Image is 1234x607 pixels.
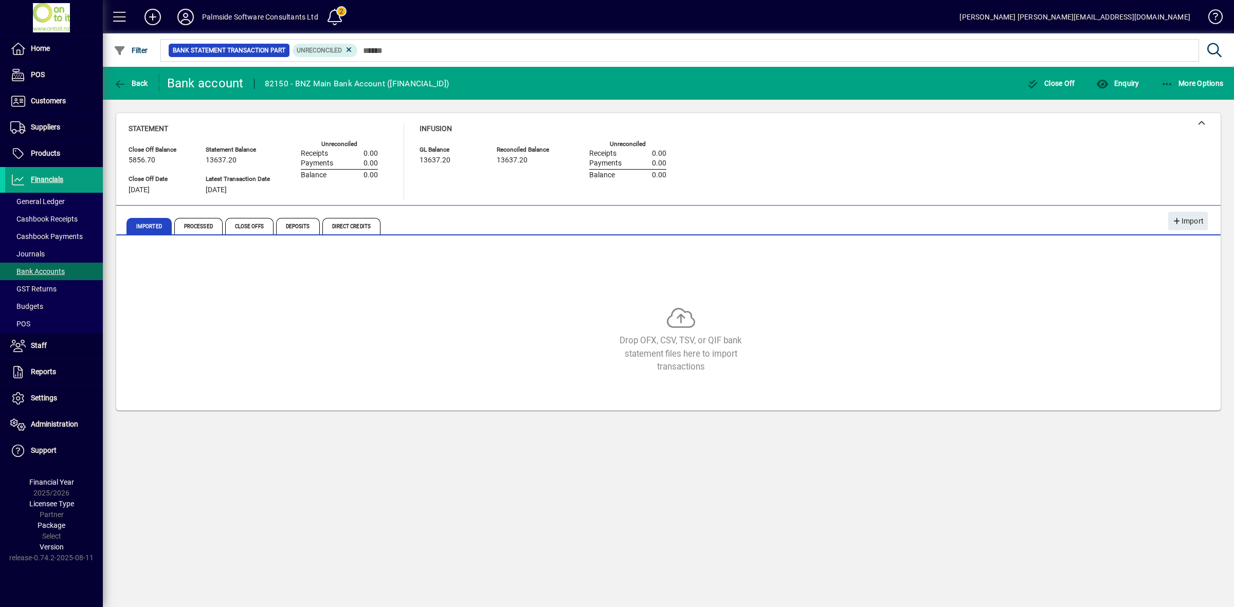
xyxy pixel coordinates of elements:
[167,75,244,91] div: Bank account
[31,123,60,131] span: Suppliers
[31,394,57,402] span: Settings
[1168,212,1208,230] button: Import
[10,285,57,293] span: GST Returns
[301,159,333,168] span: Payments
[301,171,326,179] span: Balance
[5,36,103,62] a: Home
[31,44,50,52] span: Home
[10,320,30,328] span: POS
[31,149,60,157] span: Products
[5,333,103,359] a: Staff
[126,218,172,234] span: Imported
[206,156,237,164] span: 13637.20
[5,141,103,167] a: Products
[10,215,78,223] span: Cashbook Receipts
[652,150,666,158] span: 0.00
[103,74,159,93] app-page-header-button: Back
[10,197,65,206] span: General Ledger
[959,9,1190,25] div: [PERSON_NAME] [PERSON_NAME][EMAIL_ADDRESS][DOMAIN_NAME]
[129,156,155,164] span: 5856.70
[301,150,328,158] span: Receipts
[169,8,202,26] button: Profile
[5,245,103,263] a: Journals
[589,171,615,179] span: Balance
[5,228,103,245] a: Cashbook Payments
[136,8,169,26] button: Add
[276,218,320,234] span: Deposits
[29,500,74,508] span: Licensee Type
[364,171,378,179] span: 0.00
[206,146,270,153] span: Statement Balance
[10,302,43,310] span: Budgets
[10,250,45,258] span: Journals
[31,97,66,105] span: Customers
[10,267,65,275] span: Bank Accounts
[31,367,56,376] span: Reports
[31,420,78,428] span: Administration
[5,193,103,210] a: General Ledger
[202,9,318,25] div: Palmside Software Consultants Ltd
[604,334,758,373] div: Drop OFX, CSV, TSV, or QIF bank statement files here to import transactions
[31,70,45,79] span: POS
[1172,213,1204,230] span: Import
[5,298,103,315] a: Budgets
[225,218,274,234] span: Close Offs
[206,176,270,182] span: Latest Transaction Date
[5,412,103,437] a: Administration
[5,385,103,411] a: Settings
[29,478,74,486] span: Financial Year
[322,218,380,234] span: Direct Credits
[5,115,103,140] a: Suppliers
[5,315,103,333] a: POS
[297,47,342,54] span: Unreconciled
[206,186,227,194] span: [DATE]
[173,45,285,56] span: Bank Statement Transaction Part
[589,150,616,158] span: Receipts
[1158,74,1226,93] button: More Options
[31,446,57,454] span: Support
[40,543,64,551] span: Version
[1161,79,1224,87] span: More Options
[652,171,666,179] span: 0.00
[1027,79,1075,87] span: Close Off
[1024,74,1078,93] button: Close Off
[10,232,83,241] span: Cashbook Payments
[1201,2,1221,35] a: Knowledge Base
[31,175,63,183] span: Financials
[129,146,190,153] span: Close Off Balance
[5,438,103,464] a: Support
[364,150,378,158] span: 0.00
[5,263,103,280] a: Bank Accounts
[1096,79,1139,87] span: Enquiry
[114,46,148,54] span: Filter
[497,146,558,153] span: Reconciled Balance
[497,156,528,164] span: 13637.20
[5,210,103,228] a: Cashbook Receipts
[111,74,151,93] button: Back
[589,159,622,168] span: Payments
[5,280,103,298] a: GST Returns
[129,176,190,182] span: Close Off Date
[652,159,666,168] span: 0.00
[610,141,646,148] label: Unreconciled
[5,62,103,88] a: POS
[1094,74,1141,93] button: Enquiry
[265,76,449,92] div: 82150 - BNZ Main Bank Account ([FINANCIAL_ID])
[420,146,481,153] span: GL Balance
[114,79,148,87] span: Back
[364,159,378,168] span: 0.00
[420,156,450,164] span: 13637.20
[31,341,47,350] span: Staff
[5,88,103,114] a: Customers
[321,141,357,148] label: Unreconciled
[174,218,223,234] span: Processed
[111,41,151,60] button: Filter
[129,186,150,194] span: [DATE]
[5,359,103,385] a: Reports
[38,521,65,529] span: Package
[293,44,358,57] mat-chip: Reconciliation Status: Unreconciled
